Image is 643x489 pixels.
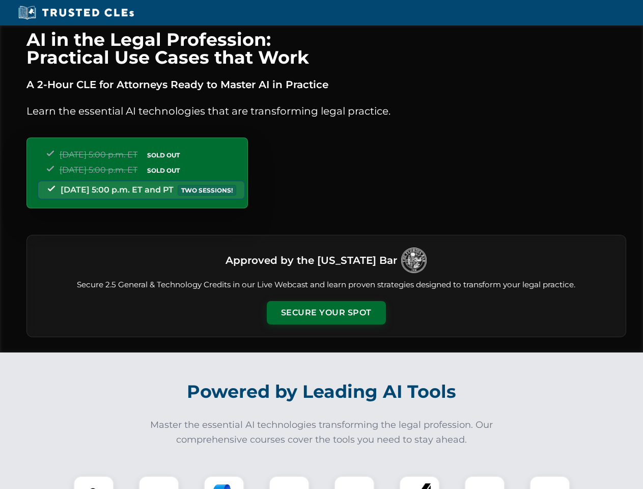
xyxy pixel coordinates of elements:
p: Master the essential AI technologies transforming the legal profession. Our comprehensive courses... [144,418,500,447]
p: Secure 2.5 General & Technology Credits in our Live Webcast and learn proven strategies designed ... [39,279,613,291]
p: Learn the essential AI technologies that are transforming legal practice. [26,103,626,119]
h1: AI in the Legal Profession: Practical Use Cases that Work [26,31,626,66]
img: Logo [401,248,427,273]
p: A 2-Hour CLE for Attorneys Ready to Master AI in Practice [26,76,626,93]
h2: Powered by Leading AI Tools [40,374,604,410]
h3: Approved by the [US_STATE] Bar [226,251,397,269]
span: SOLD OUT [144,150,183,160]
span: SOLD OUT [144,165,183,176]
img: Trusted CLEs [15,5,137,20]
button: Secure Your Spot [267,301,386,324]
span: [DATE] 5:00 p.m. ET [60,150,137,159]
span: [DATE] 5:00 p.m. ET [60,165,137,175]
